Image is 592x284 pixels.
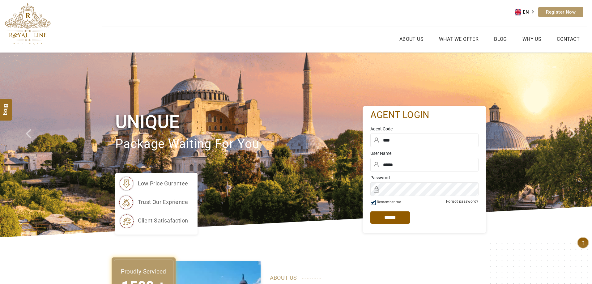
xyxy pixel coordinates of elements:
[370,126,479,132] label: Agent Code
[370,175,479,181] label: Password
[446,199,478,204] a: Forgot password?
[5,3,51,45] img: The Royal Line Holidays
[562,53,592,237] a: Check next image
[515,7,538,17] aside: Language selected: English
[492,35,509,44] a: Blog
[115,110,363,134] h1: Unique
[398,35,425,44] a: About Us
[538,7,583,17] a: Register Now
[118,176,188,191] li: low price gurantee
[115,134,363,155] p: package waiting for you
[118,194,188,210] li: trust our exprience
[555,35,581,44] a: Contact
[377,200,401,204] label: Remember me
[118,213,188,228] li: client satisafaction
[515,7,538,17] a: EN
[515,7,538,17] div: Language
[270,273,477,282] p: ABOUT US
[437,35,480,44] a: What we Offer
[2,104,10,109] span: Blog
[370,109,479,121] h2: agent login
[521,35,543,44] a: Why Us
[18,53,47,237] a: Check next prev
[370,150,479,156] label: User Name
[302,272,322,281] span: ............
